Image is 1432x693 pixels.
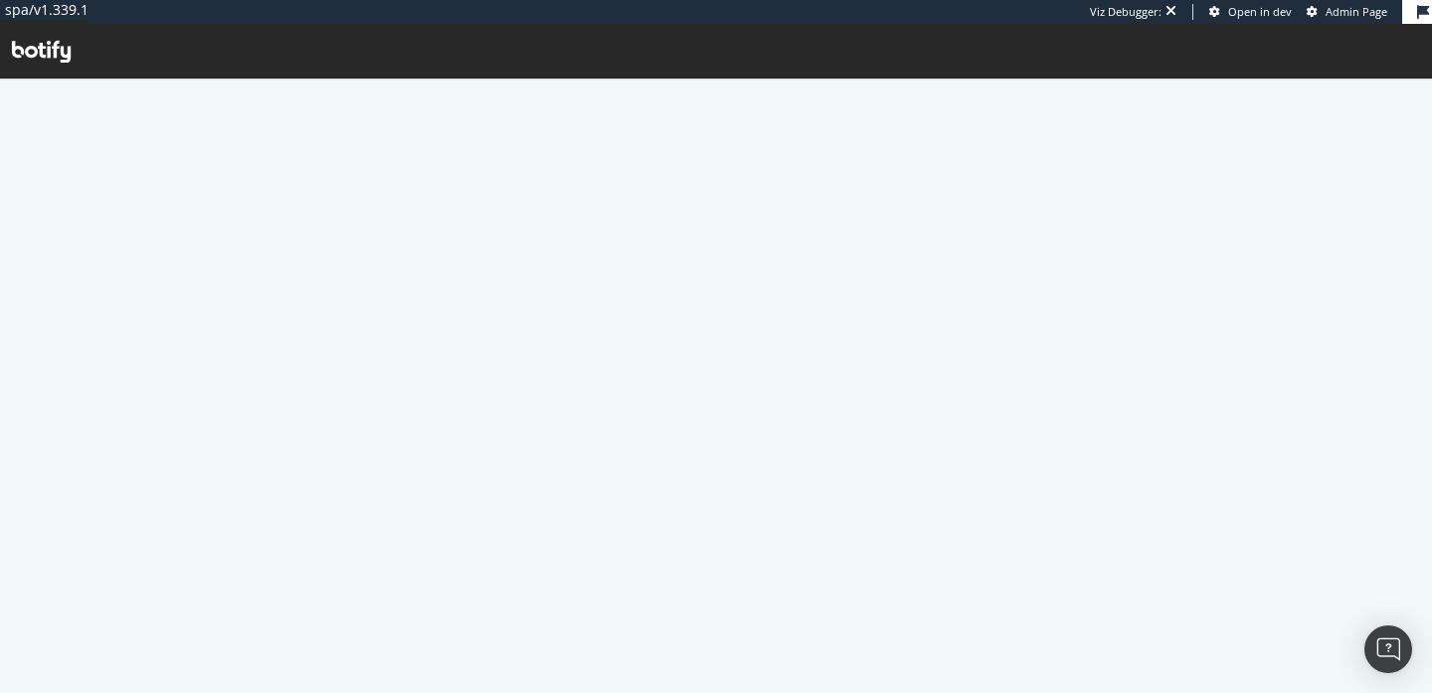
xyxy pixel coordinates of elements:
span: Admin Page [1326,4,1387,19]
a: Admin Page [1307,4,1387,20]
span: Open in dev [1228,4,1292,19]
div: Open Intercom Messenger [1364,625,1412,673]
a: Open in dev [1209,4,1292,20]
div: Viz Debugger: [1090,4,1162,20]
